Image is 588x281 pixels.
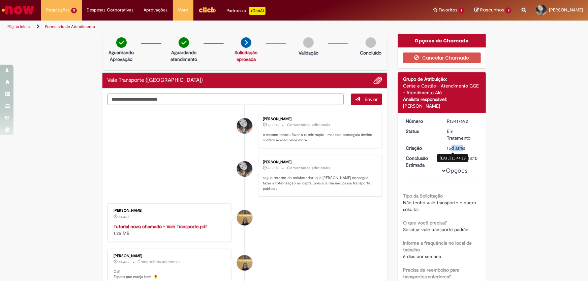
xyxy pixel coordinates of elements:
span: 15d atrás [447,145,465,151]
a: Página inicial [7,24,31,29]
div: Em Tratamento [447,128,478,141]
div: Talita Palmeira De Sousa [237,118,252,134]
span: 4d atrás [268,166,279,170]
span: [PERSON_NAME] [549,7,583,13]
div: [PERSON_NAME] [114,254,226,258]
img: click_logo_yellow_360x200.png [198,5,217,15]
span: Não tenho vale transporte e quero solicitar [403,200,477,212]
div: 1.25 MB [114,223,226,237]
button: Cancelar Chamado [403,52,481,63]
p: Concluído [360,49,381,56]
div: Padroniza [227,7,266,15]
span: 6 dias por semana [403,253,441,259]
p: Aguardando atendimento [167,49,200,63]
span: 9 [459,8,465,13]
span: Enviar [365,96,378,102]
img: ServiceNow [1,3,35,17]
p: segue retorno do colaborador: que [PERSON_NAME] consegue fazer a roteirização no capta, pois sua ... [263,175,375,191]
p: o mesmo tentou fazer a roteirização , mas nao conseguiu devido o dificil acesso onde mora. [263,132,375,143]
time: 25/08/2025 21:18:17 [268,166,279,170]
dt: Conclusão Estimada [401,155,442,168]
b: Informe a frequência no local de trabalho [403,240,472,253]
time: 25/08/2025 21:19:43 [268,123,279,127]
img: img-circle-grey.png [366,37,376,48]
span: Despesas Corporativas [87,7,134,13]
span: Solicitar vale transporte padrão [403,226,468,233]
div: [PERSON_NAME] [263,117,375,121]
dt: Número [401,118,442,125]
img: img-circle-grey.png [303,37,314,48]
time: 22/08/2025 14:26:13 [119,260,129,264]
p: Aguardando Aprovação [105,49,138,63]
div: Amanda De Campos Gomes Do Nascimento [237,255,252,271]
img: check-circle-green.png [179,37,189,48]
p: Validação [299,49,318,56]
small: Comentários adicionais [287,122,330,128]
div: [PERSON_NAME] [263,160,375,164]
span: 5 [71,8,77,13]
dt: Status [401,128,442,135]
div: 14/08/2025 13:44:19 [447,145,478,151]
time: 22/08/2025 14:26:26 [119,215,129,219]
div: [PERSON_NAME] [403,103,481,109]
p: +GenAi [249,7,266,15]
img: arrow-next.png [241,37,251,48]
button: Adicionar anexos [373,76,382,85]
span: Requisições [46,7,70,13]
a: Rascunhos [474,7,512,13]
a: Tutorial novo chamado - Vale Transporte.pdf [114,223,207,230]
div: R13417692 [447,118,478,125]
img: check-circle-green.png [116,37,127,48]
small: Comentários adicionais [138,259,181,265]
div: Talita Palmeira De Sousa [237,161,252,177]
div: Amanda De Campos Gomes Do Nascimento [237,210,252,225]
h2: Vale Transporte (VT) Histórico de tíquete [107,77,203,83]
b: Tipo da Solicitação [403,193,443,199]
dt: Criação [401,145,442,151]
textarea: Digite sua mensagem aqui... [107,94,344,105]
span: Rascunhos [480,7,504,13]
b: O que você precisa? [403,220,447,226]
ul: Trilhas de página [5,21,387,33]
div: Gente e Gestão - Atendimento GGE - Atendimento Alô [403,82,481,96]
small: Comentários adicionais [287,165,330,171]
div: Grupo de Atribuição: [403,76,481,82]
span: 2 [505,7,512,13]
button: Enviar [351,94,382,105]
a: Formulário de Atendimento [45,24,95,29]
span: 7d atrás [119,215,129,219]
span: More [178,7,188,13]
span: 7d atrás [119,260,129,264]
a: Solicitação aprovada [235,49,257,62]
div: [PERSON_NAME] [114,209,226,213]
div: Analista responsável: [403,96,481,103]
div: [DATE] 13:44:19 [437,154,468,162]
span: Aprovações [144,7,168,13]
div: Opções do Chamado [398,34,486,47]
span: 4d atrás [268,123,279,127]
span: Favoritos [439,7,458,13]
b: Precisa de reembolso para transportes anteriores? [403,267,459,280]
